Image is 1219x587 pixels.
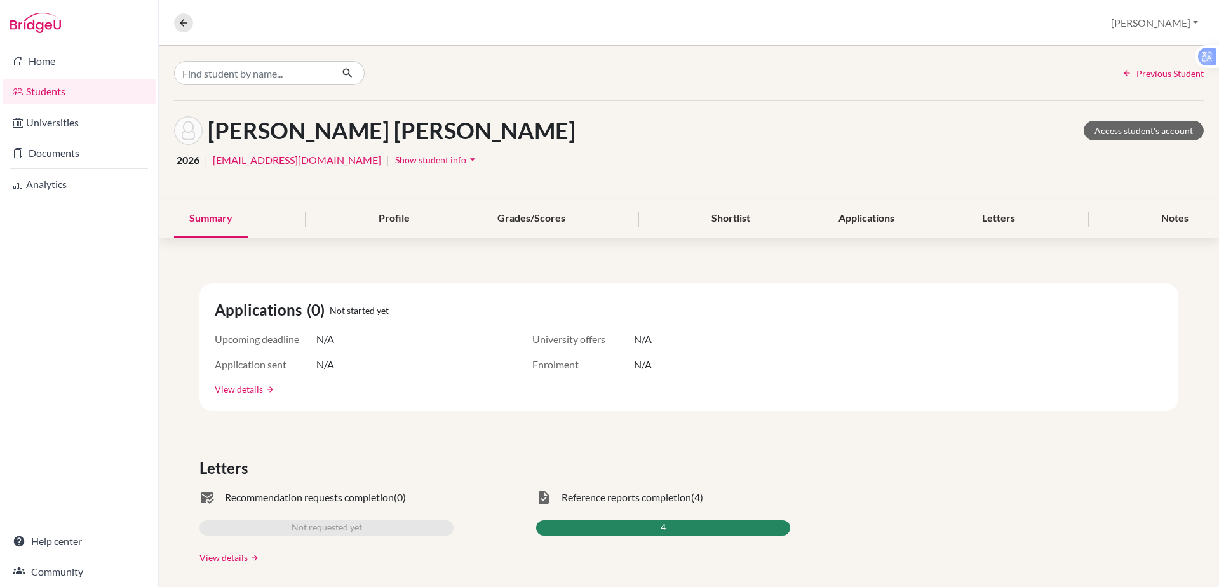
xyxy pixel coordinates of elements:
span: (4) [691,490,703,505]
a: Documents [3,140,156,166]
div: Grades/Scores [482,200,581,238]
span: Recommendation requests completion [225,490,394,505]
a: View details [215,382,263,396]
a: arrow_forward [263,385,274,394]
span: Applications [215,299,307,321]
h1: [PERSON_NAME] [PERSON_NAME] [208,117,576,144]
span: Not requested yet [292,520,362,536]
div: Applications [823,200,910,238]
span: | [205,152,208,168]
img: Bridge-U [10,13,61,33]
a: Community [3,559,156,584]
a: Universities [3,110,156,135]
div: Profile [363,200,425,238]
span: N/A [316,332,334,347]
span: Reference reports completion [562,490,691,505]
a: Home [3,48,156,74]
a: Previous Student [1122,67,1204,80]
span: Letters [199,457,253,480]
span: Application sent [215,357,316,372]
span: (0) [394,490,406,505]
a: View details [199,551,248,564]
div: Shortlist [696,200,765,238]
div: Summary [174,200,248,238]
span: | [386,152,389,168]
input: Find student by name... [174,61,332,85]
div: Notes [1146,200,1204,238]
div: Letters [967,200,1030,238]
span: 4 [661,520,666,536]
img: Huu Nam Anh Vo's avatar [174,116,203,145]
span: Show student info [395,154,466,165]
span: 2026 [177,152,199,168]
a: Help center [3,529,156,554]
a: Access student's account [1084,121,1204,140]
a: Students [3,79,156,104]
span: N/A [634,357,652,372]
a: Analytics [3,172,156,197]
button: [PERSON_NAME] [1105,11,1204,35]
span: (0) [307,299,330,321]
span: Upcoming deadline [215,332,316,347]
span: N/A [634,332,652,347]
span: mark_email_read [199,490,215,505]
i: arrow_drop_down [466,153,479,166]
a: arrow_forward [248,553,259,562]
span: Not started yet [330,304,389,317]
a: [EMAIL_ADDRESS][DOMAIN_NAME] [213,152,381,168]
span: University offers [532,332,634,347]
span: Previous Student [1136,67,1204,80]
span: task [536,490,551,505]
button: Show student infoarrow_drop_down [394,150,480,170]
span: N/A [316,357,334,372]
span: Enrolment [532,357,634,372]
